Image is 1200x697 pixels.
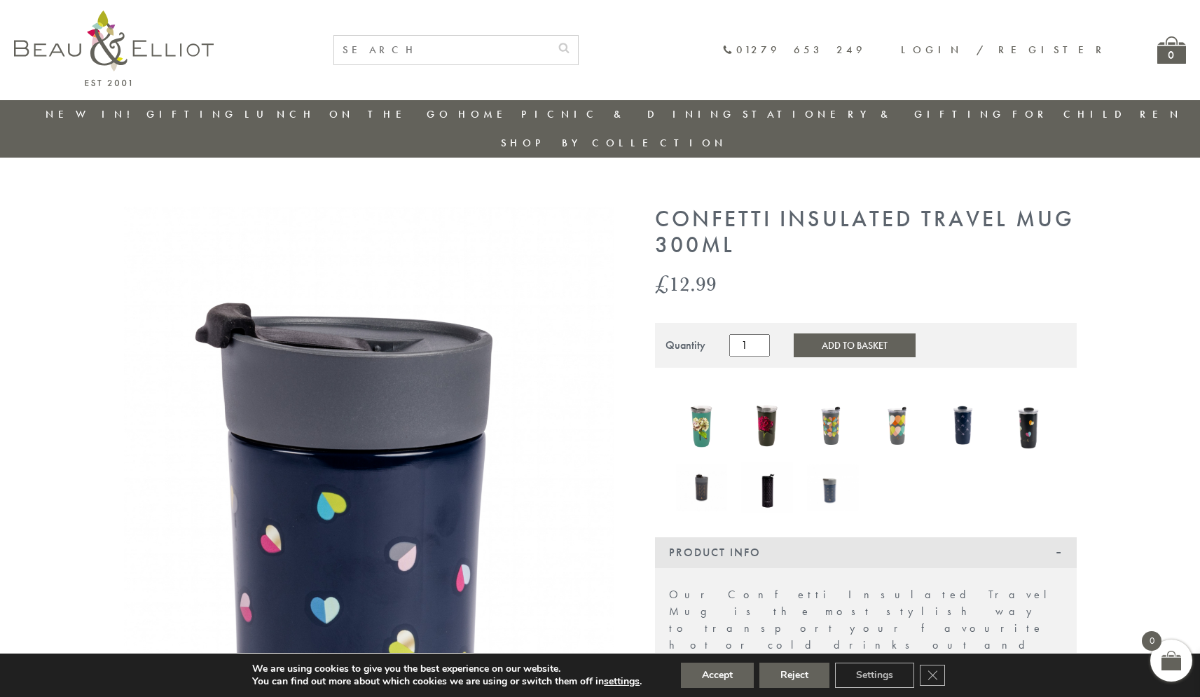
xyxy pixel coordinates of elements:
a: For Children [1012,107,1182,121]
img: Navy Vacuum Insulated Travel Mug 300ml [807,464,859,511]
a: Sarah Kelleher travel mug dark stone [741,389,793,462]
button: Accept [681,663,754,688]
a: Emily Insulated Travel Mug Emily Heart Travel Mug [1004,389,1056,462]
a: Home [458,107,514,121]
a: Gifting [146,107,237,121]
a: Lunch On The Go [244,107,452,121]
a: Sarah Kelleher Insulated Travel Mug Teal [676,389,728,462]
a: Carnaby Bloom Insulated Travel Mug [807,390,859,460]
img: Carnaby Bloom Insulated Travel Mug [807,390,859,457]
a: Navy Vacuum Insulated Travel Mug 300ml [807,464,859,515]
input: SEARCH [334,36,550,64]
bdi: 12.99 [655,269,717,298]
a: Picnic & Dining [521,107,736,121]
button: Add to Basket [794,333,916,357]
img: Dove Grande Travel Mug 450ml [676,464,728,511]
img: Carnaby Eclipse Insulated Travel Mug [873,390,925,457]
a: Dove Grande Travel Mug 450ml [676,464,728,514]
a: Stationery & Gifting [743,107,1005,121]
img: Monogram Midnight Travel Mug [938,389,990,459]
p: We are using cookies to give you the best experience on our website. [252,663,642,675]
img: Manhattan Stainless Steel Drinks Bottle [741,462,793,513]
a: Monogram Midnight Travel Mug [938,389,990,462]
a: Carnaby Eclipse Insulated Travel Mug [873,390,925,460]
img: logo [14,11,214,86]
span: 0 [1142,631,1161,651]
img: Sarah Kelleher travel mug dark stone [741,389,793,458]
p: You can find out more about which cookies we are using or switch them off in . [252,675,642,688]
a: 01279 653 249 [722,44,866,56]
a: Shop by collection [501,136,727,150]
a: Login / Register [901,43,1108,57]
input: Product quantity [729,334,770,357]
a: New in! [46,107,139,121]
button: Settings [835,663,914,688]
img: Sarah Kelleher Insulated Travel Mug Teal [676,389,728,458]
div: Product Info [655,537,1077,568]
a: Manhattan Stainless Steel Drinks Bottle [741,462,793,516]
img: Emily Insulated Travel Mug Emily Heart Travel Mug [1004,389,1056,459]
a: 0 [1157,36,1186,64]
button: Reject [759,663,829,688]
h1: Confetti Insulated Travel Mug 300ml [655,207,1077,258]
button: Close GDPR Cookie Banner [920,665,945,686]
div: Quantity [665,339,705,352]
button: settings [604,675,640,688]
span: £ [655,269,669,298]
